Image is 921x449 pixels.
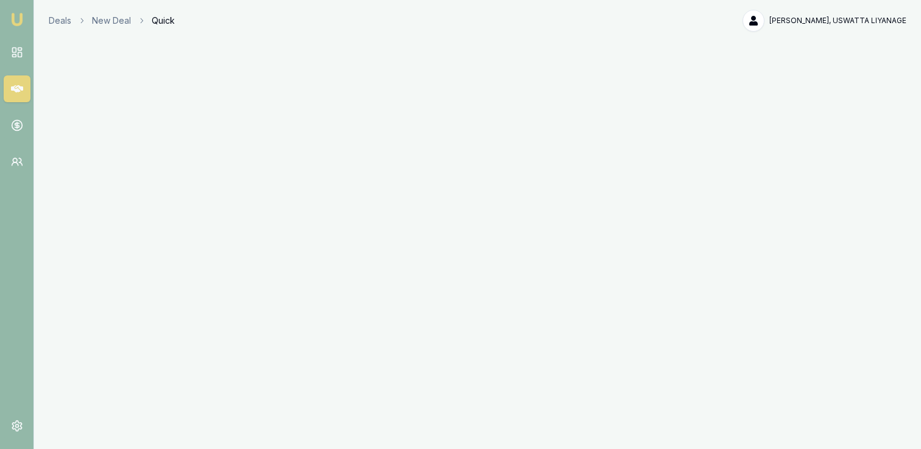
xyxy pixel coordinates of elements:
[49,15,71,27] a: Deals
[769,16,906,26] span: [PERSON_NAME], USWATTA LIYANAGE
[92,15,131,27] a: New Deal
[152,15,175,27] span: Quick
[49,15,175,27] nav: breadcrumb
[10,12,24,27] img: emu-icon-u.png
